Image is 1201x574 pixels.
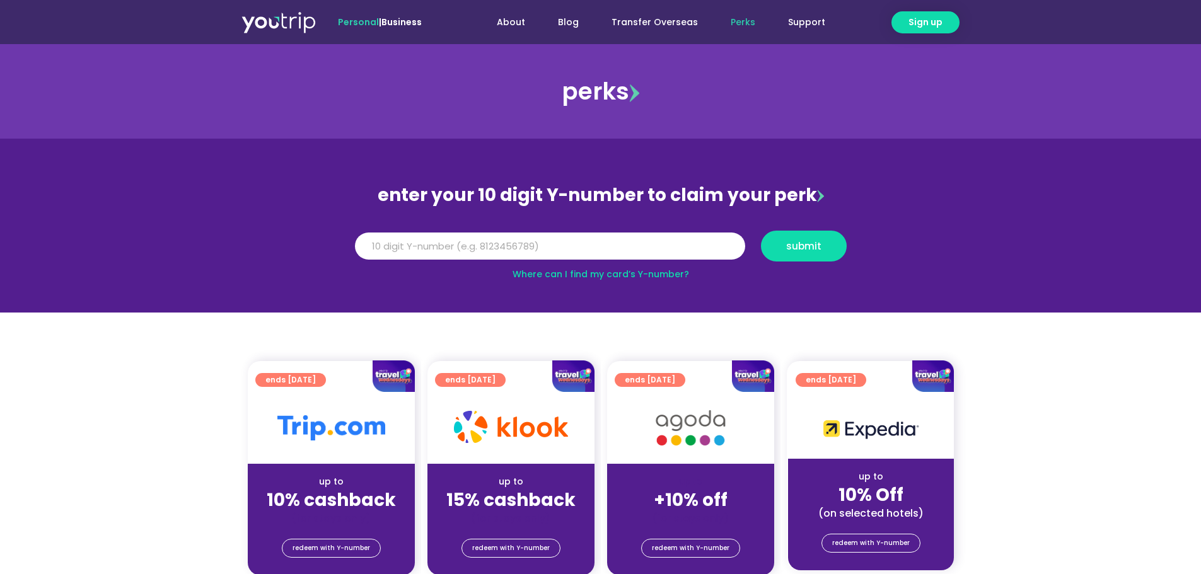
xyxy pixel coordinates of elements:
span: redeem with Y-number [472,539,550,557]
a: About [480,11,542,34]
strong: +10% off [654,488,728,512]
span: redeem with Y-number [293,539,370,557]
a: redeem with Y-number [282,539,381,558]
div: up to [798,470,944,483]
div: (for stays only) [258,512,405,525]
div: up to [438,475,584,488]
a: redeem with Y-number [641,539,740,558]
div: enter your 10 digit Y-number to claim your perk [349,179,853,212]
span: redeem with Y-number [832,534,910,552]
form: Y Number [355,231,847,271]
div: (for stays only) [617,512,764,525]
a: redeem with Y-number [461,539,560,558]
a: Blog [542,11,595,34]
span: Personal [338,16,379,28]
div: (on selected hotels) [798,507,944,520]
a: Perks [714,11,772,34]
input: 10 digit Y-number (e.g. 8123456789) [355,232,745,260]
strong: 10% Off [838,483,903,507]
a: Business [381,16,422,28]
strong: 10% cashback [267,488,396,512]
a: Sign up [891,11,960,33]
a: Transfer Overseas [595,11,714,34]
nav: Menu [456,11,842,34]
a: Support [772,11,842,34]
span: Sign up [908,16,943,29]
a: redeem with Y-number [821,534,920,553]
span: redeem with Y-number [652,539,729,557]
strong: 15% cashback [446,488,576,512]
a: Where can I find my card’s Y-number? [513,268,689,280]
span: | [338,16,422,28]
div: (for stays only) [438,512,584,525]
button: submit [761,231,847,261]
span: submit [786,241,821,251]
span: up to [679,475,702,488]
div: up to [258,475,405,488]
